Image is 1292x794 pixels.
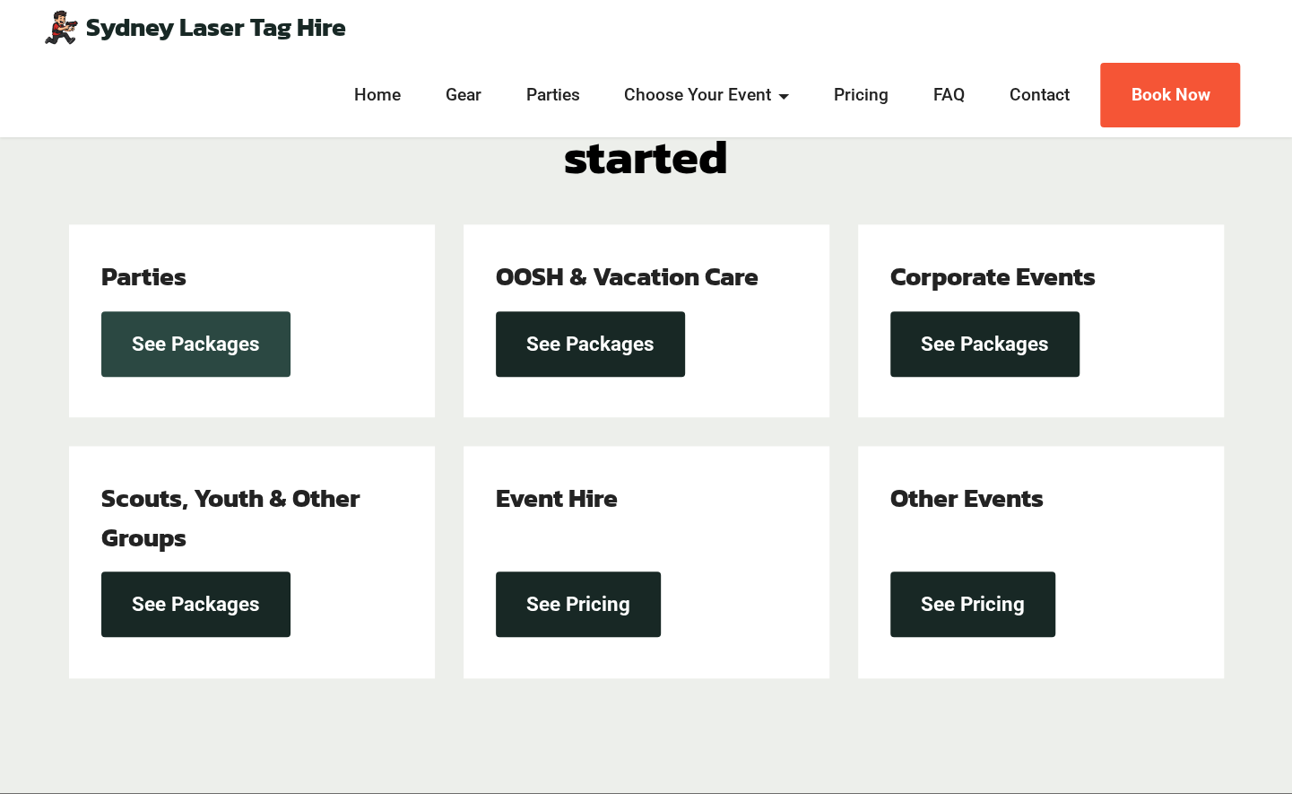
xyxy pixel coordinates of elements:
[496,311,685,377] a: See Packages
[1100,63,1240,128] a: Book Now
[101,572,290,637] a: See Packages
[890,478,1044,517] strong: Other Events
[496,257,759,295] strong: OOSH & Vacation Care
[349,83,406,109] a: Home
[496,572,661,637] a: See Pricing
[101,257,186,295] strong: Parties
[521,83,585,109] a: Parties
[890,257,1096,295] strong: Corporate Events
[440,83,487,109] a: Gear
[496,478,618,517] strong: Event Hire
[828,83,894,109] a: Pricing
[101,311,290,377] a: See Packages
[43,9,79,45] img: Mobile Laser Tag Parties Sydney
[1004,83,1075,109] a: Contact
[890,572,1055,637] a: See Pricing
[928,83,970,109] a: FAQ
[86,14,346,40] a: Sydney Laser Tag Hire
[890,311,1080,377] a: See Packages
[101,478,360,555] strong: Scouts, Youth & Other Groups
[620,83,795,109] a: Choose Your Event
